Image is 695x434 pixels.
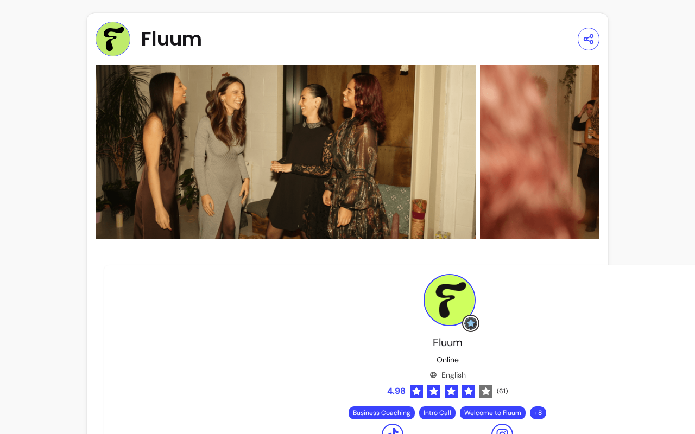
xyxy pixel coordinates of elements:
img: Grow [464,317,477,330]
img: https://d22cr2pskkweo8.cloudfront.net/7da0f95d-a9ed-4b41-b915-5433de84e032 [96,57,476,246]
p: Online [437,354,459,365]
span: Business Coaching [353,409,410,417]
img: Provider image [424,274,476,326]
span: Fluum [141,28,202,50]
div: English [429,369,466,380]
span: 4.98 [387,385,406,398]
img: Provider image [96,22,130,56]
span: Intro Call [424,409,451,417]
span: ( 61 ) [497,387,508,395]
span: Welcome to Fluum [464,409,521,417]
span: + 8 [532,409,544,417]
span: Fluum [433,335,463,349]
